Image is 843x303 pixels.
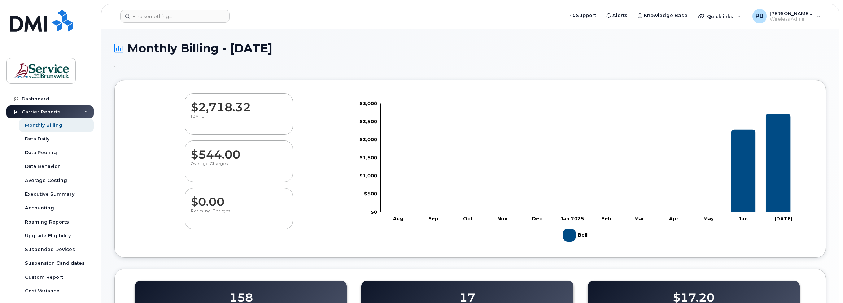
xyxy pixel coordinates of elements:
g: Legend [563,226,589,244]
tspan: $0 [371,209,377,215]
tspan: Nov [497,216,507,221]
g: Bell [386,114,791,212]
p: [DATE] [191,114,287,127]
p: Overage Charges [191,161,287,174]
dd: $0.00 [191,188,287,208]
tspan: Aug [393,216,404,221]
tspan: Sep [428,216,438,221]
tspan: $500 [364,191,377,197]
tspan: $1,500 [359,155,377,160]
tspan: Dec [532,216,543,221]
tspan: $1,000 [359,173,377,178]
tspan: Jan 2025 [560,216,584,221]
tspan: May [704,216,714,221]
tspan: Oct [463,216,473,221]
dd: $544.00 [191,141,287,161]
dd: $2,718.32 [191,94,287,114]
tspan: Mar [635,216,645,221]
g: Bell [563,226,589,244]
tspan: Apr [669,216,679,221]
tspan: [DATE] [774,216,792,221]
tspan: $3,000 [359,100,377,106]
tspan: Feb [601,216,611,221]
tspan: Jun [739,216,748,221]
tspan: $2,000 [359,137,377,142]
p: Roaming Charges [191,208,287,221]
h1: Monthly Billing - [DATE] [114,42,826,55]
g: Chart [359,100,796,244]
tspan: $2,500 [359,118,377,124]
